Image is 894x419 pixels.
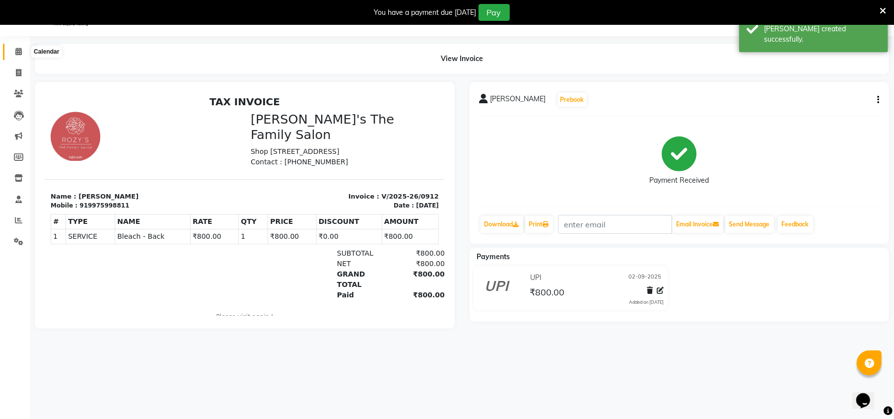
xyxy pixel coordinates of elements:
[21,123,70,138] th: TYPE
[337,123,394,138] th: AMOUNT
[530,273,542,283] span: UPI
[525,216,553,233] a: Print
[206,55,394,65] p: Shop [STREET_ADDRESS]
[272,138,337,152] td: ₹0.00
[628,273,661,283] span: 02-09-2025
[343,167,400,177] div: ₹800.00
[778,216,813,233] a: Feedback
[629,299,664,306] div: Added on [DATE]
[337,138,394,152] td: ₹800.00
[6,138,21,152] td: 1
[371,109,394,118] div: [DATE]
[194,123,223,138] th: QTY
[558,215,672,234] input: enter email
[558,93,587,107] button: Prebook
[6,220,394,229] p: Please visit again !
[286,198,344,209] div: Paid
[343,156,400,167] div: ₹800.00
[35,109,84,118] div: 919975998811
[530,286,564,300] span: ₹800.00
[31,46,62,58] div: Calendar
[764,24,881,45] div: Bill created successfully.
[286,156,344,167] div: SUBTOTAL
[21,138,70,152] td: SERVICE
[673,216,723,233] button: Email Invoice
[272,123,337,138] th: DISCOUNT
[374,7,477,18] div: You have a payment due [DATE]
[6,109,33,118] div: Mobile :
[223,123,272,138] th: PRICE
[223,138,272,152] td: ₹800.00
[72,140,143,150] span: Bleach - Back
[852,379,884,409] iframe: chat widget
[649,176,709,186] div: Payment Received
[286,177,344,198] div: GRAND TOTAL
[206,65,394,75] p: Contact : [PHONE_NUMBER]
[490,94,546,108] span: [PERSON_NAME]
[70,123,146,138] th: NAME
[6,4,394,16] h2: TAX INVOICE
[725,216,774,233] button: Send Message
[194,138,223,152] td: 1
[206,100,394,110] p: Invoice : V/2025-26/0912
[6,100,194,110] p: Name : [PERSON_NAME]
[6,123,21,138] th: #
[343,177,400,198] div: ₹800.00
[349,109,369,118] div: Date :
[145,138,194,152] td: ₹800.00
[35,44,889,74] div: View Invoice
[477,252,510,261] span: Payments
[286,167,344,177] div: NET
[145,123,194,138] th: RATE
[206,20,394,51] h3: [PERSON_NAME]'s The Family Salon
[481,216,523,233] a: Download
[343,198,400,209] div: ₹800.00
[479,4,510,21] button: Pay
